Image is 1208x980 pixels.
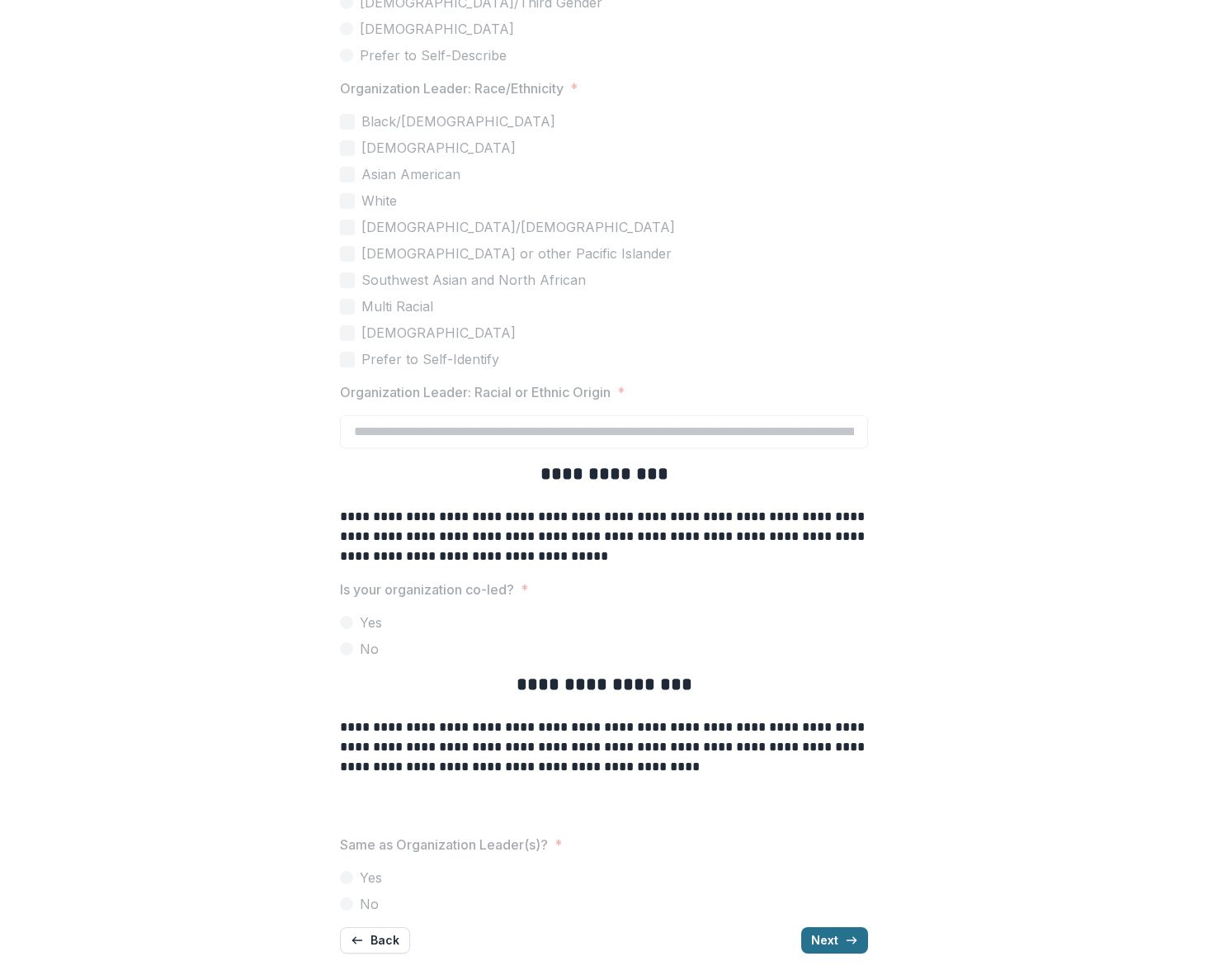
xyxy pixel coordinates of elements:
[361,164,460,184] span: Asian American
[361,270,586,290] span: Southwest Asian and North African
[361,296,433,316] span: Multi Racial
[361,217,675,237] span: [DEMOGRAPHIC_DATA]/[DEMOGRAPHIC_DATA]
[361,349,499,369] span: Prefer to Self-Identify
[360,639,379,659] span: No
[360,868,382,888] span: Yes
[360,19,514,39] span: [DEMOGRAPHIC_DATA]
[340,580,514,599] p: Is your organization co-led?
[361,111,555,131] span: Black/[DEMOGRAPHIC_DATA]
[340,835,548,855] p: Same as Organization Leader(s)?
[801,927,868,954] button: Next
[360,894,379,914] span: No
[340,927,410,954] button: Back
[361,191,397,211] span: White
[360,613,382,632] span: Yes
[340,382,611,402] p: Organization Leader: Racial or Ethnic Origin
[361,244,672,263] span: [DEMOGRAPHIC_DATA] or other Pacific Islander
[360,45,507,65] span: Prefer to Self-Describe
[340,78,564,98] p: Organization Leader: Race/Ethnicity
[361,138,516,158] span: [DEMOGRAPHIC_DATA]
[361,323,516,343] span: [DEMOGRAPHIC_DATA]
